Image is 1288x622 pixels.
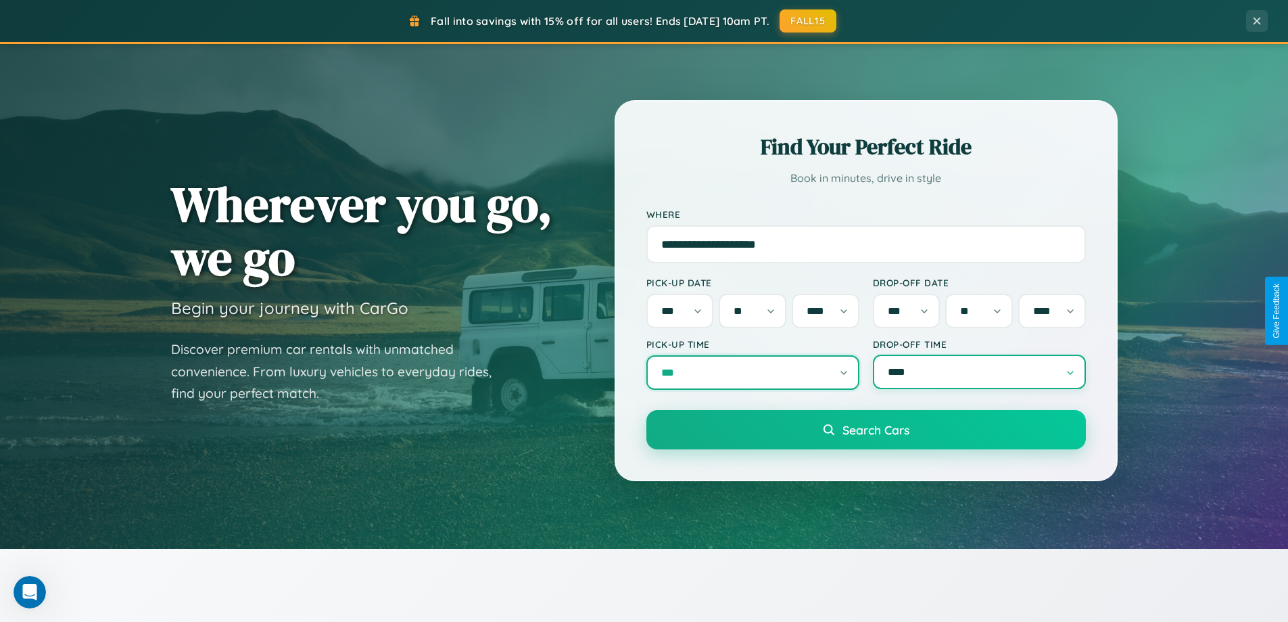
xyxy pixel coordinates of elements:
[646,277,859,288] label: Pick-up Date
[1272,284,1281,338] div: Give Feedback
[780,9,836,32] button: FALL15
[14,576,46,608] iframe: Intercom live chat
[873,277,1086,288] label: Drop-off Date
[646,132,1086,162] h2: Find Your Perfect Ride
[171,338,509,405] p: Discover premium car rentals with unmatched convenience. From luxury vehicles to everyday rides, ...
[646,208,1086,220] label: Where
[646,338,859,350] label: Pick-up Time
[646,410,1086,449] button: Search Cars
[873,338,1086,350] label: Drop-off Time
[842,422,909,437] span: Search Cars
[171,177,552,284] h1: Wherever you go, we go
[646,169,1086,188] p: Book in minutes, drive in style
[431,14,769,28] span: Fall into savings with 15% off for all users! Ends [DATE] 10am PT.
[171,298,408,318] h3: Begin your journey with CarGo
